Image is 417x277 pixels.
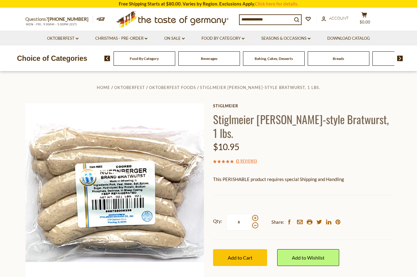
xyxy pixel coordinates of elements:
a: Oktoberfest Foods [149,85,196,90]
p: Questions? [25,15,93,23]
img: next arrow [397,56,403,61]
span: Add to Cart [228,255,252,260]
a: Stiglmeier [213,103,392,108]
input: Qty: [226,214,251,231]
a: Breads [333,56,344,61]
p: This PERISHABLE product requires special Shipping and Handling [213,175,392,183]
a: On Sale [164,35,185,42]
button: Add to Cart [213,249,267,266]
a: 3 Reviews [237,158,256,164]
a: Beverages [201,56,217,61]
img: previous arrow [104,56,110,61]
a: [PHONE_NUMBER] [48,16,89,22]
a: Add to Wishlist [277,249,339,266]
a: Seasons & Occasions [261,35,310,42]
strong: Qty: [213,217,222,225]
a: Account [321,15,349,22]
span: $0.00 [360,20,370,24]
a: Food By Category [130,56,159,61]
a: Oktoberfest [114,85,145,90]
span: ( ) [236,158,257,164]
a: Download Catalog [327,35,370,42]
a: Home [97,85,110,90]
span: MON - FRI, 9:00AM - 5:00PM (EST) [25,23,77,26]
a: Oktoberfest [47,35,78,42]
li: We will ship this product in heat-protective packaging and ice. [219,188,392,195]
a: Food By Category [201,35,245,42]
span: Share: [271,218,284,226]
a: Christmas - PRE-ORDER [95,35,147,42]
a: Click here for details. [255,1,298,6]
span: $10.95 [213,142,239,152]
a: Stiglmeier [PERSON_NAME]-style Bratwurst, 1 lbs. [200,85,320,90]
h1: Stiglmeier [PERSON_NAME]-style Bratwurst, 1 lbs. [213,112,392,140]
button: $0.00 [355,12,373,27]
span: Account [329,16,349,20]
a: Baking, Cakes, Desserts [255,56,293,61]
